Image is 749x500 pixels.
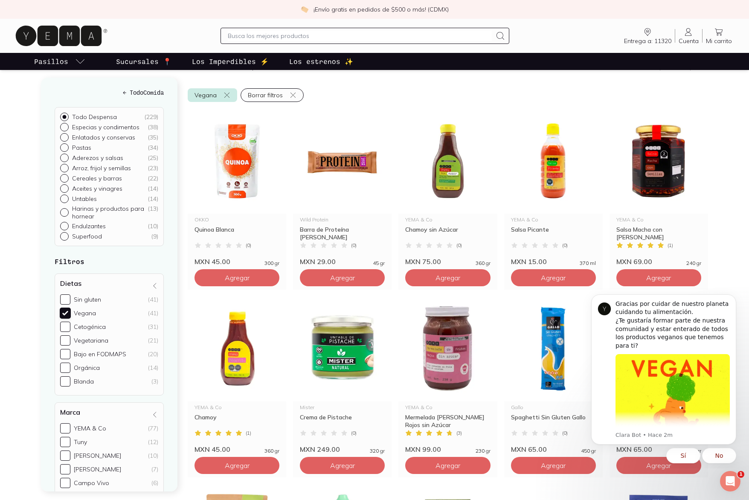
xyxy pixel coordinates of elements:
div: ( 22 ) [148,174,158,182]
button: Agregar [195,269,279,286]
div: Chamoy sin Azúcar [405,226,490,241]
div: ( 14 ) [148,195,158,203]
div: YEMA & Co [405,405,490,410]
input: Vegana(41) [60,308,70,318]
iframe: Intercom notifications mensaje [578,287,749,468]
input: Busca los mejores productos [228,31,492,41]
img: 34025 Salsa Chamoy sin Azucar [398,109,497,214]
div: Spaghetti Sin Gluten Gallo [511,413,596,429]
p: Untables [72,195,97,203]
input: [PERSON_NAME](7) [60,464,70,474]
div: ( 34 ) [148,144,158,151]
span: Agregar [225,461,250,470]
span: ( 0 ) [351,243,357,248]
input: Campo Vivo(6) [60,478,70,488]
div: (41) [148,309,158,317]
a: Salsa macha con semillasYEMA & CoSalsa Macha con [PERSON_NAME](1)MXN 69.00240 gr [610,109,708,266]
div: Blanda [74,378,94,385]
span: MXN 45.00 [195,445,230,453]
div: Bajo en FODMAPS [74,350,126,358]
input: Cetogénica(31) [60,322,70,332]
p: Pasillos [34,56,68,67]
div: (10) [148,452,158,459]
div: Sin gluten [74,296,101,303]
span: Entrega a: 11320 [624,37,671,45]
div: (12) [148,438,158,446]
a: Salsa PicanteYEMA & CoSalsa Picante(0)MXN 15.00370 ml [504,109,603,266]
p: Harinas y productos para hornear [72,205,148,220]
p: ¡Envío gratis en pedidos de $500 o más! (CDMX) [314,5,449,14]
span: ( 0 ) [351,430,357,436]
div: YEMA & Co [616,217,701,222]
p: Sucursales 📍 [116,56,171,67]
span: 370 ml [580,261,596,266]
div: Quinoa Blanca [195,226,279,241]
div: YEMA & Co [405,217,490,222]
div: (21) [148,337,158,344]
strong: Filtros [55,257,84,265]
span: ( 3 ) [456,430,462,436]
span: 360 gr [476,261,491,266]
input: Sin gluten(41) [60,294,70,305]
input: [PERSON_NAME](10) [60,451,70,461]
img: Salsa macha con semillas [610,109,708,214]
img: crema de pistache [293,297,392,401]
div: [PERSON_NAME] [74,465,121,473]
span: Agregar [330,461,355,470]
span: ( 1 ) [246,430,251,436]
a: Cuenta [675,27,702,45]
span: MXN 99.00 [405,445,441,453]
button: Agregar [405,269,490,286]
a: Mi carrito [703,27,735,45]
button: Agregar [511,457,596,474]
img: Barra de Proteína Sabor Moka [293,109,392,214]
span: 300 gr [264,261,279,266]
img: check [301,6,308,13]
span: ( 0 ) [562,430,568,436]
span: 1 [737,471,744,478]
span: MXN 69.00 [616,257,652,266]
span: ( 0 ) [456,243,462,248]
a: 34025 Salsa Chamoy sin AzucarYEMA & CoChamoy sin Azúcar(0)MXN 75.00360 gr [398,109,497,266]
span: 230 gr [476,448,491,453]
div: (14) [148,364,158,372]
div: Orgánica [74,364,100,372]
div: Dietas [55,273,164,395]
button: Vegana [188,88,237,102]
input: Bajo en FODMAPS(20) [60,349,70,359]
h4: Marca [60,408,80,416]
div: Tuny [74,438,87,446]
a: 33112 chamoy yemaYEMA & CoChamoy(1)MXN 45.00360 gr [188,297,286,453]
div: ( 23 ) [148,164,158,172]
img: Salsa Picante [504,109,603,214]
a: Mermelada de Frutos Rojos sin AzúcarYEMA & CoMermelada [PERSON_NAME] Rojos sin Azúcar(3)MXN 99.00... [398,297,497,453]
p: Cereales y barras [72,174,122,182]
div: (20) [148,350,158,358]
div: Wild Protein [300,217,385,222]
input: Orgánica(14) [60,363,70,373]
div: Salsa Picante [511,226,596,241]
input: YEMA & Co(77) [60,423,70,433]
p: Especias y condimentos [72,123,139,131]
span: Agregar [435,273,460,282]
p: Superfood [72,233,102,240]
span: 320 gr [370,448,385,453]
a: Los estrenos ✨ [287,53,355,70]
button: Agregar [511,269,596,286]
iframe: Intercom live chat [720,471,740,491]
img: Mermelada de Frutos Rojos sin Azúcar [398,297,497,401]
div: Vegetariana [74,337,108,344]
a: Sucursales 📍 [114,53,173,70]
p: Endulzantes [72,222,106,230]
a: pasillo-todos-link [32,53,87,70]
div: (31) [148,323,158,331]
a: Barra de Proteína Sabor MokaWild ProteinBarra de Proteína [PERSON_NAME](0)MXN 29.0045 gr [293,109,392,266]
p: Los Imperdibles ⚡️ [192,56,269,67]
div: OKKO [195,217,279,222]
